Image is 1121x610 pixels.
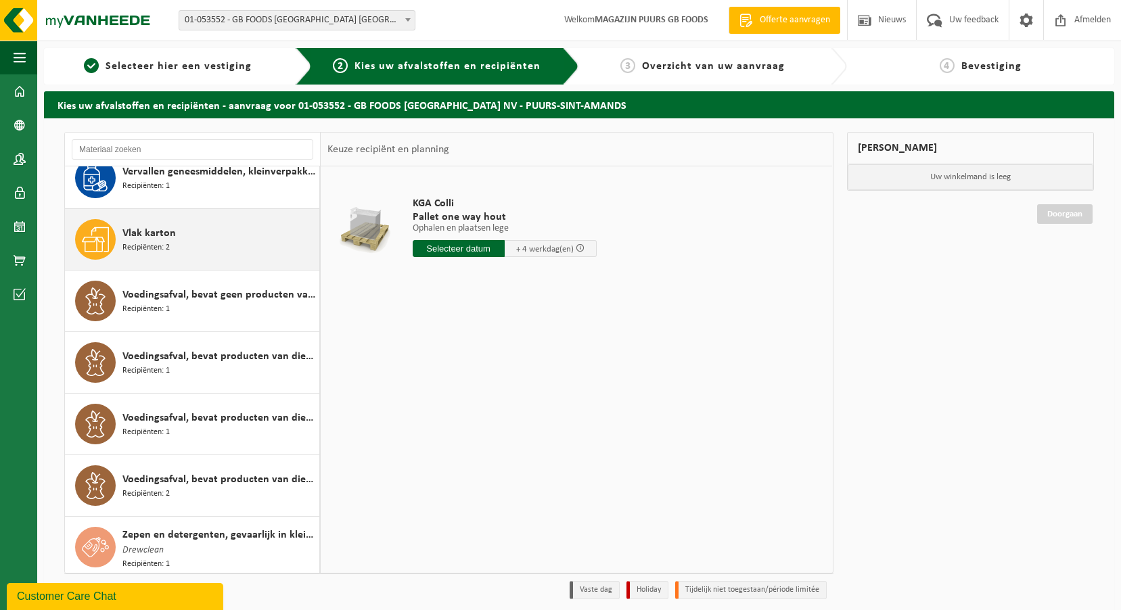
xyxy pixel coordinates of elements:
[122,527,316,543] span: Zepen en detergenten, gevaarlijk in kleinverpakking
[122,164,316,180] span: Vervallen geneesmiddelen, kleinverpakking, niet gevaarlijk (huishoudelijk)
[333,58,348,73] span: 2
[675,581,827,599] li: Tijdelijk niet toegestaan/période limitée
[1037,204,1093,224] a: Doorgaan
[122,488,170,500] span: Recipiënten: 2
[961,61,1022,72] span: Bevestiging
[65,455,320,517] button: Voedingsafval, bevat producten van dierlijke oorsprong, onverpakt, categorie 3 Recipiënten: 2
[413,210,597,224] span: Pallet one way hout
[122,426,170,439] span: Recipiënten: 1
[122,348,316,365] span: Voedingsafval, bevat producten van dierlijke oorsprong, gemengde verpakking (exclusief glas), cat...
[179,10,415,30] span: 01-053552 - GB FOODS BELGIUM NV - PUURS-SINT-AMANDS
[354,61,541,72] span: Kies uw afvalstoffen en recipiënten
[122,287,316,303] span: Voedingsafval, bevat geen producten van dierlijke oorsprong, gemengde verpakking (exclusief glas)
[84,58,99,73] span: 1
[65,209,320,271] button: Vlak karton Recipiënten: 2
[122,225,176,241] span: Vlak karton
[729,7,840,34] a: Offerte aanvragen
[65,147,320,209] button: Vervallen geneesmiddelen, kleinverpakking, niet gevaarlijk (huishoudelijk) Recipiënten: 1
[122,471,316,488] span: Voedingsafval, bevat producten van dierlijke oorsprong, onverpakt, categorie 3
[595,15,708,25] strong: MAGAZIJN PUURS GB FOODS
[122,365,170,377] span: Recipiënten: 1
[413,224,597,233] p: Ophalen en plaatsen lege
[516,245,574,254] span: + 4 werkdag(en)
[848,164,1094,190] p: Uw winkelmand is leeg
[179,11,415,30] span: 01-053552 - GB FOODS BELGIUM NV - PUURS-SINT-AMANDS
[65,517,320,582] button: Zepen en detergenten, gevaarlijk in kleinverpakking Drewclean Recipiënten: 1
[51,58,285,74] a: 1Selecteer hier een vestiging
[65,271,320,332] button: Voedingsafval, bevat geen producten van dierlijke oorsprong, gemengde verpakking (exclusief glas)...
[122,241,170,254] span: Recipiënten: 2
[413,197,597,210] span: KGA Colli
[106,61,252,72] span: Selecteer hier een vestiging
[122,180,170,193] span: Recipiënten: 1
[413,240,505,257] input: Selecteer datum
[65,332,320,394] button: Voedingsafval, bevat producten van dierlijke oorsprong, gemengde verpakking (exclusief glas), cat...
[756,14,833,27] span: Offerte aanvragen
[65,394,320,455] button: Voedingsafval, bevat producten van dierlijke oorsprong, glazen verpakking, categorie 3 Recipiënte...
[940,58,955,73] span: 4
[626,581,668,599] li: Holiday
[642,61,785,72] span: Overzicht van uw aanvraag
[620,58,635,73] span: 3
[122,558,170,571] span: Recipiënten: 1
[7,580,226,610] iframe: chat widget
[847,132,1095,164] div: [PERSON_NAME]
[72,139,313,160] input: Materiaal zoeken
[570,581,620,599] li: Vaste dag
[321,133,456,166] div: Keuze recipiënt en planning
[122,303,170,316] span: Recipiënten: 1
[122,543,164,558] span: Drewclean
[122,410,316,426] span: Voedingsafval, bevat producten van dierlijke oorsprong, glazen verpakking, categorie 3
[44,91,1114,118] h2: Kies uw afvalstoffen en recipiënten - aanvraag voor 01-053552 - GB FOODS [GEOGRAPHIC_DATA] NV - P...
